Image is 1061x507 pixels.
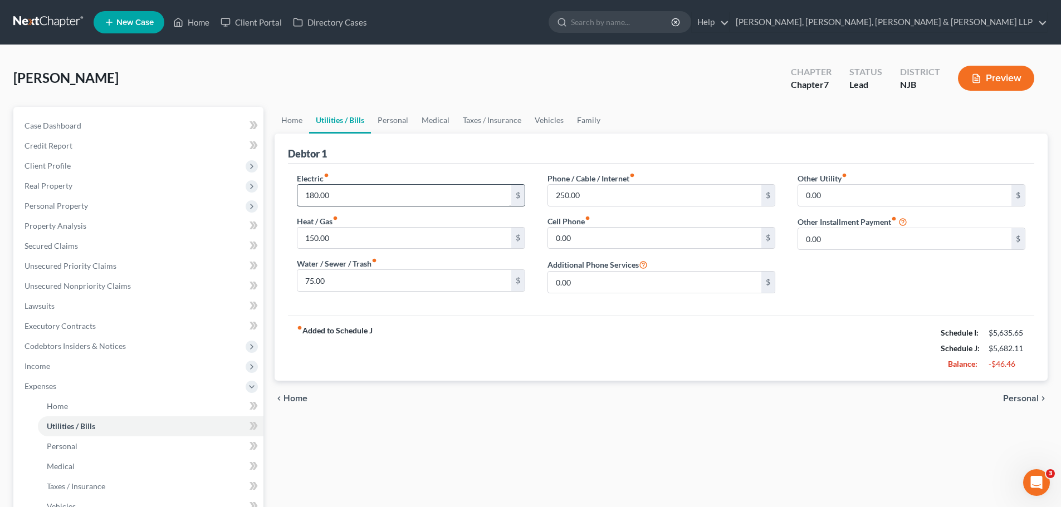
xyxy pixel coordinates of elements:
i: chevron_left [275,394,283,403]
div: Status [849,66,882,78]
a: Taxes / Insurance [456,107,528,134]
span: Unsecured Priority Claims [25,261,116,270]
div: $ [761,185,775,206]
i: fiber_manual_record [585,215,590,221]
a: Client Portal [215,12,287,32]
a: Home [168,12,215,32]
span: 3 [1046,469,1055,478]
span: Secured Claims [25,241,78,250]
a: Property Analysis [16,216,263,236]
a: Home [38,396,263,416]
input: -- [798,228,1011,249]
strong: Schedule I: [941,328,979,337]
span: [PERSON_NAME] [13,70,119,86]
span: Codebtors Insiders & Notices [25,341,126,351]
a: Vehicles [528,107,570,134]
span: Executory Contracts [25,321,96,331]
div: Chapter [791,66,832,78]
div: $ [511,270,525,291]
a: Personal [371,107,415,134]
input: -- [798,185,1011,206]
label: Phone / Cable / Internet [547,173,635,184]
button: Preview [958,66,1034,91]
a: Utilities / Bills [309,107,371,134]
button: Personal chevron_right [1003,394,1048,403]
div: $5,635.65 [989,327,1025,338]
i: fiber_manual_record [842,173,847,178]
label: Cell Phone [547,215,590,227]
div: Debtor 1 [288,147,327,160]
span: Unsecured Nonpriority Claims [25,281,131,291]
a: Utilities / Bills [38,416,263,436]
span: Credit Report [25,141,72,150]
span: 7 [824,79,829,90]
div: $ [761,228,775,249]
input: -- [548,185,761,206]
a: Directory Cases [287,12,373,32]
span: Home [283,394,307,403]
a: Medical [415,107,456,134]
div: $ [1011,185,1025,206]
strong: Added to Schedule J [297,325,373,372]
input: -- [297,228,511,249]
i: fiber_manual_record [891,216,897,221]
label: Electric [297,173,329,184]
i: chevron_right [1039,394,1048,403]
a: Family [570,107,607,134]
i: fiber_manual_record [629,173,635,178]
input: -- [297,185,511,206]
div: -$46.46 [989,358,1025,370]
div: $5,682.11 [989,343,1025,354]
div: $ [511,228,525,249]
span: Personal [47,441,77,451]
iframe: Intercom live chat [1023,469,1050,496]
div: $ [1011,228,1025,249]
a: Unsecured Nonpriority Claims [16,276,263,296]
input: -- [548,228,761,249]
a: Personal [38,436,263,456]
label: Other Utility [798,173,847,184]
a: Lawsuits [16,296,263,316]
label: Other Installment Payment [798,216,897,228]
label: Heat / Gas [297,215,338,227]
input: Search by name... [571,12,673,32]
span: Real Property [25,181,72,190]
a: Executory Contracts [16,316,263,336]
i: fiber_manual_record [324,173,329,178]
span: Expenses [25,381,56,391]
span: Utilities / Bills [47,421,95,431]
a: Taxes / Insurance [38,476,263,496]
label: Additional Phone Services [547,258,648,271]
span: Home [47,401,68,411]
span: Personal [1003,394,1039,403]
span: Medical [47,461,75,471]
div: $ [761,272,775,293]
a: Credit Report [16,136,263,156]
span: Case Dashboard [25,121,81,130]
span: Personal Property [25,201,88,210]
input: -- [297,270,511,291]
strong: Balance: [948,359,977,368]
span: New Case [116,18,154,27]
span: Lawsuits [25,301,55,311]
a: Unsecured Priority Claims [16,256,263,276]
span: Client Profile [25,161,71,170]
span: Taxes / Insurance [47,481,105,491]
div: Chapter [791,78,832,91]
a: Medical [38,456,263,476]
i: fiber_manual_record [297,325,302,331]
div: $ [511,185,525,206]
label: Water / Sewer / Trash [297,258,377,269]
a: Secured Claims [16,236,263,256]
button: chevron_left Home [275,394,307,403]
div: NJB [900,78,940,91]
span: Income [25,361,50,371]
a: Help [692,12,729,32]
i: fiber_manual_record [371,258,377,263]
input: -- [548,272,761,293]
strong: Schedule J: [941,343,980,353]
span: Property Analysis [25,221,86,230]
a: Home [275,107,309,134]
a: [PERSON_NAME], [PERSON_NAME], [PERSON_NAME] & [PERSON_NAME] LLP [730,12,1047,32]
i: fiber_manual_record [333,215,338,221]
